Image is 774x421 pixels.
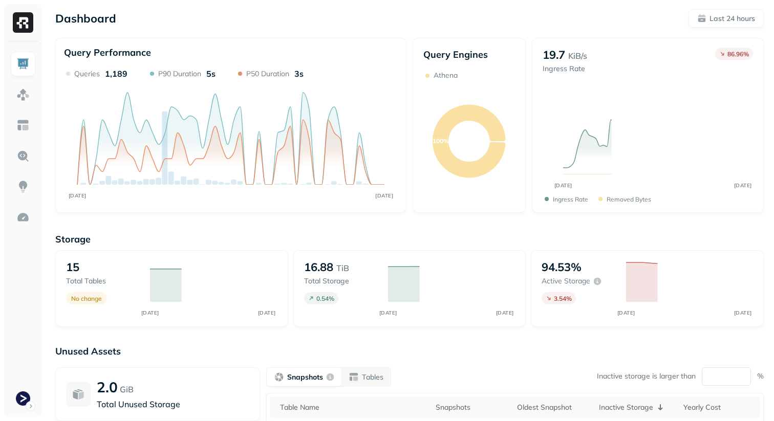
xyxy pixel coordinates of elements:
p: % [757,371,764,381]
tspan: [DATE] [375,192,393,199]
p: Storage [55,233,764,245]
p: 3s [294,69,304,79]
p: 86.96 % [727,50,749,58]
tspan: [DATE] [617,309,635,316]
tspan: [DATE] [734,182,751,189]
p: 2.0 [97,378,118,396]
img: Optimization [16,211,30,224]
tspan: [DATE] [734,309,751,316]
p: Query Performance [64,47,151,58]
p: Queries [74,69,100,79]
img: Terminal [16,391,30,406]
p: 5s [206,69,216,79]
p: 94.53% [542,260,582,274]
p: Active storage [542,276,590,286]
tspan: [DATE] [379,309,397,316]
text: 100% [433,137,449,145]
p: Last 24 hours [709,14,755,24]
p: Total storage [304,276,378,286]
p: 3.54 % [554,295,572,302]
img: Assets [16,88,30,101]
p: KiB/s [568,50,587,62]
p: No change [71,295,102,302]
img: Ryft [13,12,33,33]
p: P90 Duration [158,69,201,79]
p: Removed bytes [607,195,651,203]
tspan: [DATE] [258,309,276,316]
p: Inactive storage is larger than [597,371,696,381]
p: P50 Duration [246,69,289,79]
img: Insights [16,180,30,193]
tspan: [DATE] [141,309,159,316]
p: Inactive Storage [599,403,653,412]
button: Last 24 hours [689,9,764,28]
p: 1,189 [105,69,127,79]
div: Yearly Cost [683,403,755,412]
p: GiB [120,383,134,395]
div: Table Name [280,403,425,412]
p: 0.54 % [316,295,334,302]
div: Oldest Snapshot [517,403,588,412]
p: Dashboard [55,11,116,26]
tspan: [DATE] [496,309,514,316]
tspan: [DATE] [554,182,572,189]
p: Ingress Rate [553,195,588,203]
p: Query Engines [423,49,515,60]
p: Tables [362,372,383,382]
tspan: [DATE] [69,192,87,199]
p: 15 [66,260,79,274]
p: 16.88 [304,260,333,274]
p: TiB [336,262,349,274]
p: Unused Assets [55,345,764,357]
img: Query Explorer [16,149,30,163]
div: Snapshots [436,403,507,412]
p: Athena [434,71,458,80]
img: Dashboard [16,57,30,71]
p: Total Unused Storage [97,398,249,410]
p: Total tables [66,276,140,286]
img: Asset Explorer [16,119,30,132]
p: Ingress Rate [543,64,587,74]
p: 19.7 [543,48,565,62]
p: Snapshots [287,372,323,382]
